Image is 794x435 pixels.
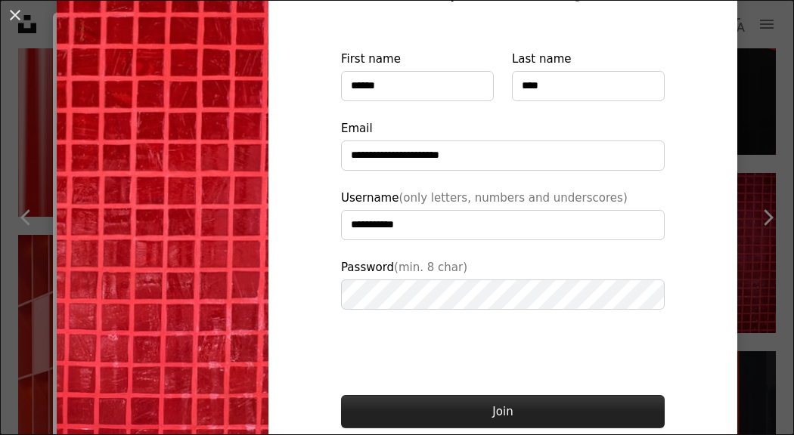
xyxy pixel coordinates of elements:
[512,50,665,101] label: Last name
[399,191,627,205] span: (only letters, numbers and underscores)
[394,261,467,274] span: (min. 8 char)
[341,119,665,171] label: Email
[341,189,665,240] label: Username
[512,71,665,101] input: Last name
[341,210,665,240] input: Username(only letters, numbers and underscores)
[341,140,665,171] input: Email
[341,395,665,428] button: Join
[341,279,665,310] input: Password(min. 8 char)
[341,71,494,101] input: First name
[341,50,494,101] label: First name
[341,258,665,310] label: Password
